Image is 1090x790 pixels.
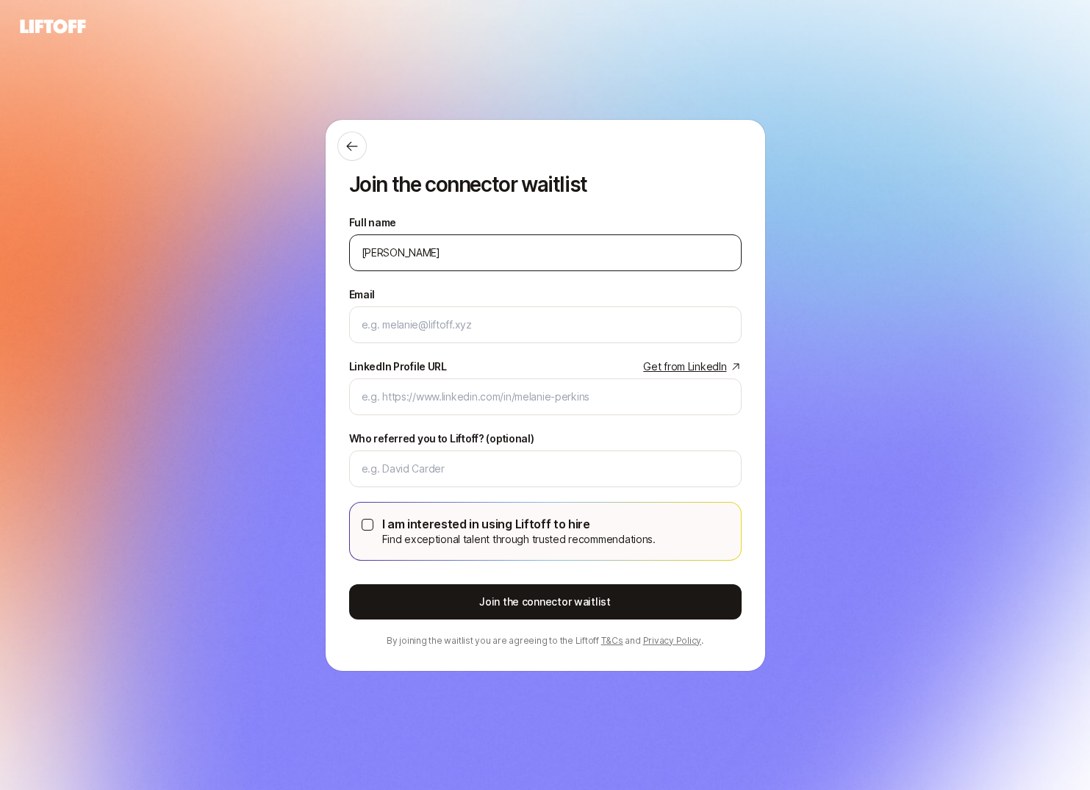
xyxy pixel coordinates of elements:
p: By joining the waitlist you are agreeing to the Liftoff and . [349,634,742,647]
div: LinkedIn Profile URL [349,358,447,376]
a: Privacy Policy [643,635,702,646]
label: Who referred you to Liftoff? (optional) [349,430,534,448]
p: I am interested in using Liftoff to hire [382,514,656,534]
a: T&Cs [601,635,623,646]
input: e.g. David Carder [362,460,729,478]
a: Get from LinkedIn [643,358,741,376]
button: Join the connector waitlist [349,584,742,620]
p: Join the connector waitlist [349,173,742,196]
input: e.g. https://www.linkedin.com/in/melanie-perkins [362,388,729,406]
input: e.g. melanie@liftoff.xyz [362,316,729,334]
input: e.g. Melanie Perkins [362,244,729,262]
p: Find exceptional talent through trusted recommendations. [382,531,656,548]
button: I am interested in using Liftoff to hireFind exceptional talent through trusted recommendations. [362,519,373,531]
label: Email [349,286,376,304]
label: Full name [349,214,396,231]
